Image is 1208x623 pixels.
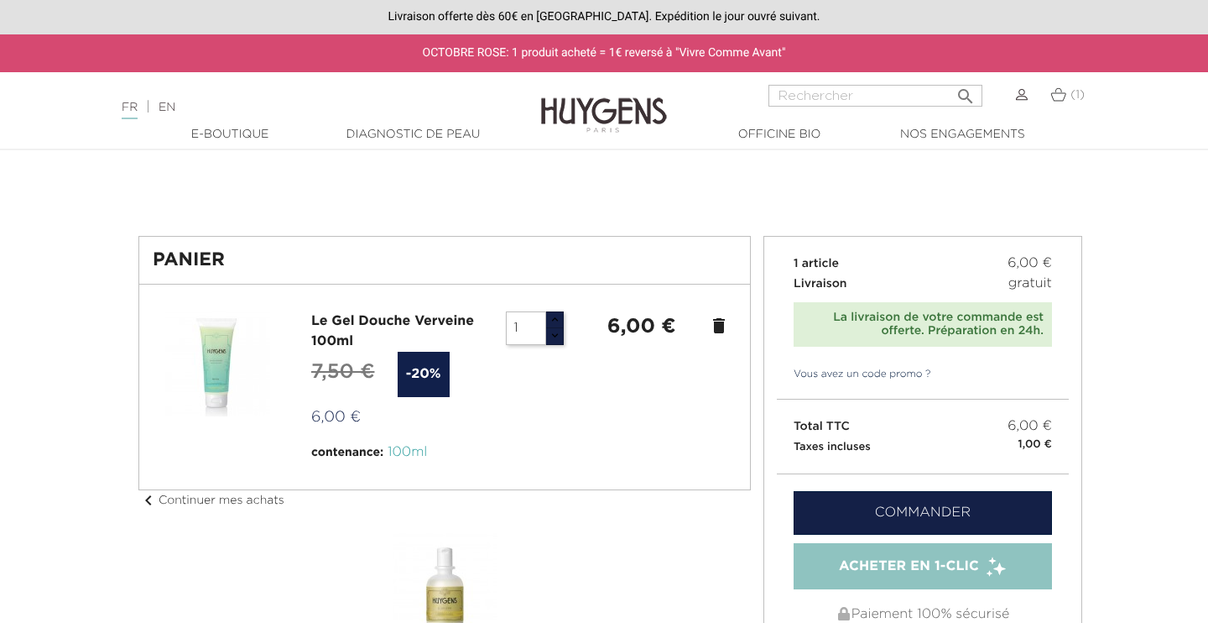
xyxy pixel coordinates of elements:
iframe: PayPal Message 1 [138,157,1070,204]
span: contenance: [311,447,383,458]
span: 6,00 € [1008,416,1052,437]
span: 1 article [794,258,839,270]
span: gratuit [1008,274,1052,294]
span: -20% [398,352,450,397]
i:  [955,81,976,102]
span: 6,00 € [1008,254,1052,274]
small: 1,00 € [1018,437,1052,453]
a: Le Gel Douche Verveine 100ml [311,315,474,348]
span: Livraison [794,278,847,290]
h1: Panier [153,250,737,270]
a: Officine Bio [695,126,863,144]
a: Commander [794,491,1052,535]
input: Rechercher [768,85,982,107]
a: E-Boutique [146,126,314,144]
small: Taxes incluses [794,442,871,453]
span: 6,00 € [311,410,361,425]
div: La livraison de votre commande est offerte. Préparation en 24h. [802,311,1044,339]
a: delete [709,316,729,336]
a: chevron_leftContinuer mes achats [138,495,284,506]
a: FR [122,102,138,119]
img: Paiement 100% sécurisé [838,607,850,620]
a: (1) [1050,88,1085,102]
strong: 6,00 € [607,317,676,337]
a: Diagnostic de peau [329,126,497,144]
img: Le Gel Douche Verveine 100ml [165,311,270,416]
span: 100ml [388,446,427,459]
a: EN [159,102,175,113]
span: Total TTC [794,421,850,432]
i: chevron_left [138,490,159,510]
button:  [950,80,981,102]
a: Nos engagements [878,126,1046,144]
div: | [113,97,491,118]
span: (1) [1070,89,1085,101]
span: 7,50 € [311,362,374,382]
a: Vous avez un code promo ? [777,367,931,382]
img: Huygens [541,71,667,135]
